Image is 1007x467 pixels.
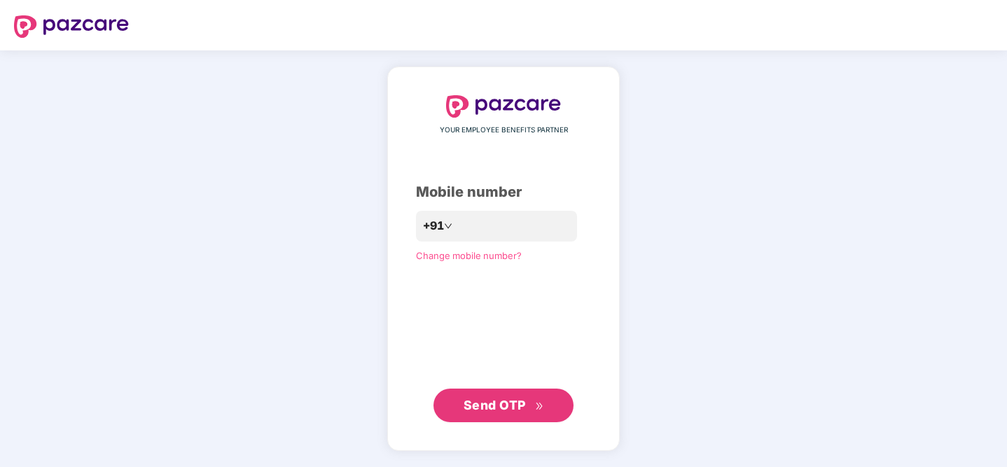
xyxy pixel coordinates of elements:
[535,402,544,411] span: double-right
[444,222,452,230] span: down
[14,15,129,38] img: logo
[433,389,574,422] button: Send OTPdouble-right
[464,398,526,412] span: Send OTP
[416,181,591,203] div: Mobile number
[423,217,444,235] span: +91
[416,250,522,261] a: Change mobile number?
[440,125,568,136] span: YOUR EMPLOYEE BENEFITS PARTNER
[446,95,561,118] img: logo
